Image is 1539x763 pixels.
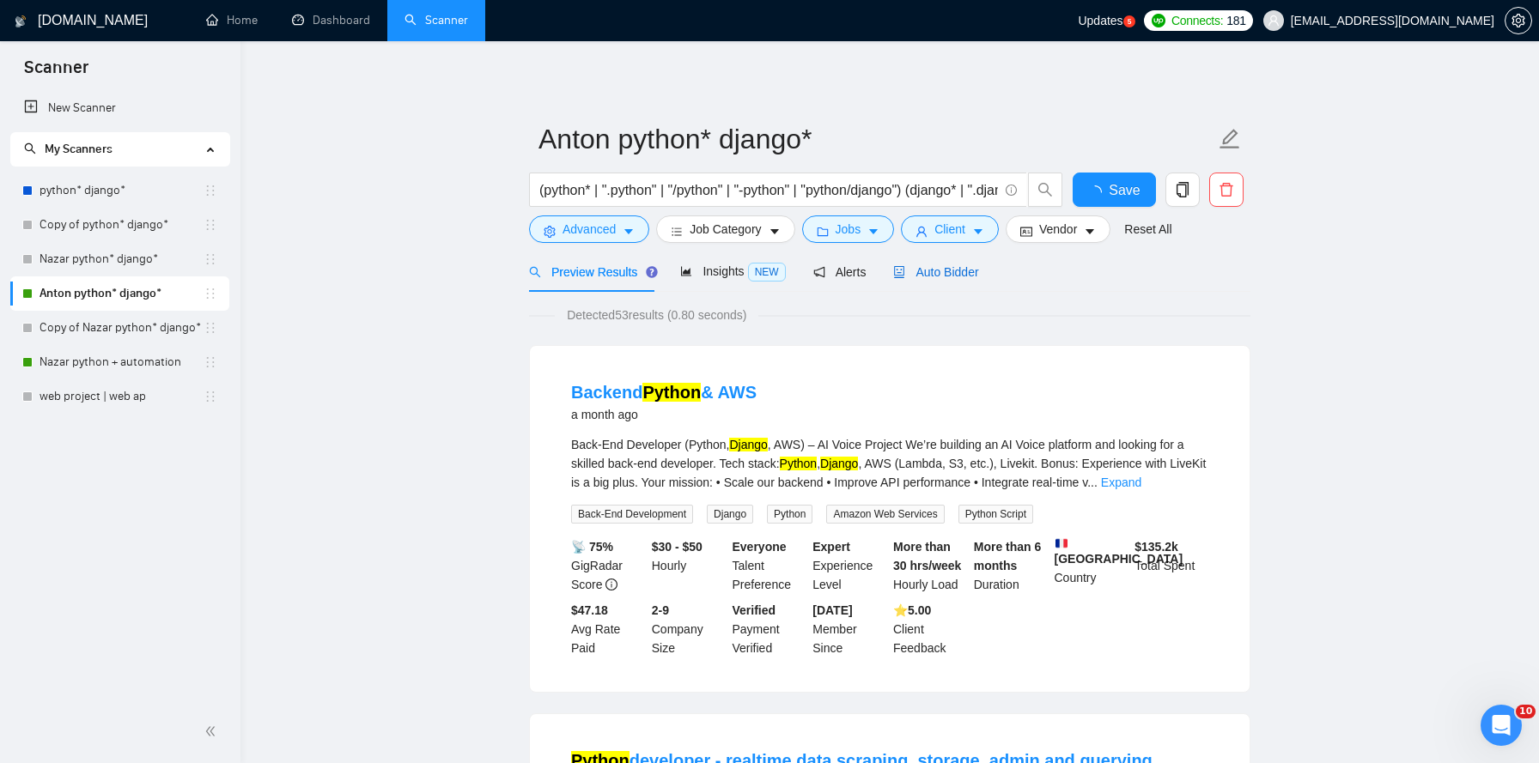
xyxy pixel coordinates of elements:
span: info-circle [605,578,617,590]
a: Copy of Nazar python* django* [40,311,204,345]
span: 181 [1226,11,1245,30]
div: Tooltip anchor [644,264,660,280]
a: dashboardDashboard [292,13,370,27]
text: 5 [1127,18,1131,26]
input: Scanner name... [538,118,1215,160]
a: homeHome [206,13,258,27]
button: search [1028,173,1062,207]
span: Insights [680,264,785,278]
span: My Scanners [24,142,113,156]
span: notification [813,266,825,278]
span: Alerts [813,265,867,279]
a: 5 [1123,15,1135,27]
b: ⭐️ 5.00 [893,603,931,617]
span: Python Script [958,505,1033,524]
b: $30 - $50 [652,540,703,554]
button: folderJobscaret-down [802,215,895,243]
span: Scanner [10,55,102,91]
span: My Scanners [45,142,113,156]
li: Nazar python* django* [10,242,229,276]
li: web project | web ap [10,379,229,414]
div: Payment Verified [729,601,810,657]
div: Client Feedback [890,601,970,657]
span: Advanced [563,220,616,239]
span: NEW [748,263,786,282]
div: Experience Level [809,537,890,594]
span: ... [1087,475,1098,489]
span: Preview Results [529,265,653,279]
li: Copy of Nazar python* django* [10,311,229,345]
a: web project | web ap [40,379,204,414]
a: Copy of python* django* [40,208,204,242]
div: Total Spent [1131,537,1212,594]
img: 🇫🇷 [1055,537,1068,549]
span: Connects: [1171,11,1223,30]
span: holder [204,252,217,266]
span: Back-End Development [571,505,693,524]
a: python* django* [40,173,204,208]
div: Member Since [809,601,890,657]
b: Verified [733,603,776,617]
a: searchScanner [405,13,468,27]
span: Python [767,505,812,524]
span: Django [707,505,753,524]
span: setting [544,225,556,238]
span: user [915,225,928,238]
span: search [529,266,541,278]
mark: Python [642,383,701,402]
span: holder [204,321,217,335]
b: $47.18 [571,603,608,617]
b: More than 6 months [974,540,1042,572]
button: idcardVendorcaret-down [1006,215,1110,243]
div: Country [1051,537,1132,594]
mark: Django [729,438,767,451]
a: Reset All [1124,220,1171,239]
span: caret-down [972,225,984,238]
li: New Scanner [10,91,229,125]
span: idcard [1020,225,1032,238]
b: [DATE] [812,603,852,617]
div: Hourly Load [890,537,970,594]
div: Hourly [648,537,729,594]
span: search [1029,182,1061,197]
a: Nazar python* django* [40,242,204,276]
a: setting [1505,14,1532,27]
span: 10 [1516,705,1536,718]
span: loading [1088,185,1109,199]
span: Detected 53 results (0.80 seconds) [555,306,758,324]
span: info-circle [1006,185,1017,196]
span: Client [934,220,965,239]
div: Duration [970,537,1051,594]
li: Anton python* django* [10,276,229,311]
span: caret-down [1084,225,1096,238]
div: Back-End Developer (Python, , AWS) – AI Voice Project We’re building an AI Voice platform and loo... [571,435,1208,492]
button: copy [1165,173,1200,207]
img: logo [15,8,27,35]
span: Job Category [690,220,761,239]
span: caret-down [867,225,879,238]
a: Nazar python + automation [40,345,204,379]
button: settingAdvancedcaret-down [529,215,649,243]
span: edit [1219,128,1241,150]
b: 📡 75% [571,540,613,554]
div: Talent Preference [729,537,810,594]
a: Anton python* django* [40,276,204,311]
span: holder [204,287,217,300]
span: Auto Bidder [893,265,978,279]
mark: Python [780,457,818,470]
button: userClientcaret-down [901,215,999,243]
span: Vendor [1039,220,1077,239]
a: New Scanner [24,91,216,125]
span: robot [893,266,905,278]
span: Save [1109,179,1140,201]
span: folder [817,225,829,238]
span: search [24,142,36,154]
span: copy [1166,182,1199,197]
span: holder [204,218,217,232]
span: caret-down [623,225,635,238]
li: python* django* [10,173,229,208]
span: Jobs [836,220,861,239]
span: holder [204,355,217,369]
div: Company Size [648,601,729,657]
div: GigRadar Score [568,537,648,594]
